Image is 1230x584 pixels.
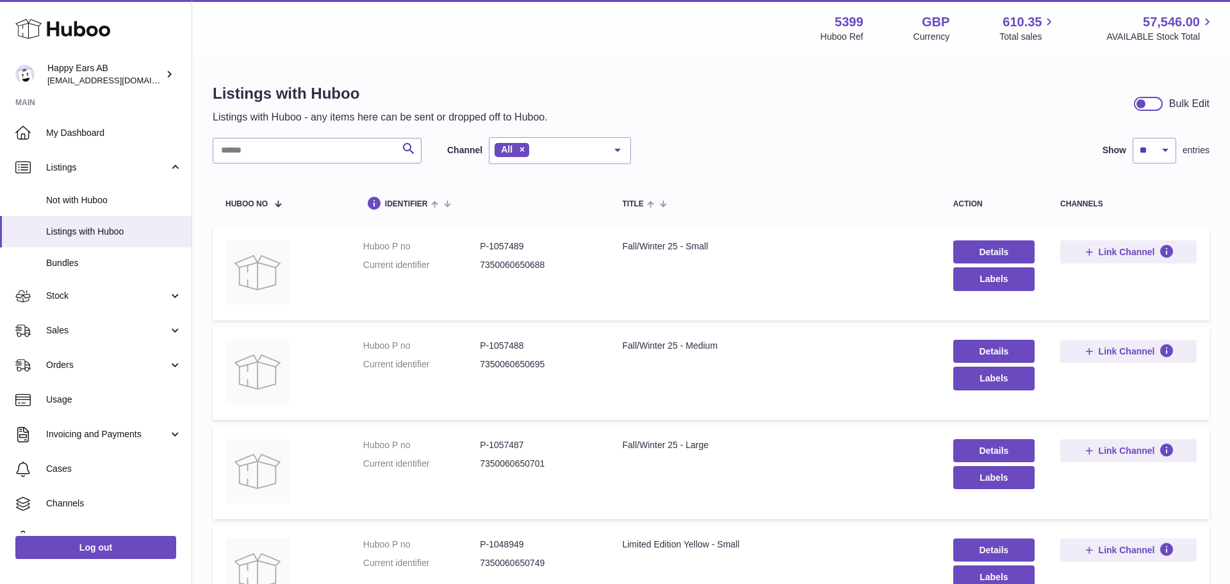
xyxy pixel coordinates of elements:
span: Stock [46,290,168,302]
strong: 5399 [835,13,864,31]
dt: Huboo P no [363,538,480,551]
img: Fall/Winter 25 - Small [225,240,290,305]
dd: P-1057488 [480,340,596,352]
span: Listings with Huboo [46,226,182,238]
a: Details [953,439,1035,462]
div: Limited Edition Yellow - Small [622,538,927,551]
label: Channel [447,144,482,156]
div: Currency [914,31,950,43]
span: Total sales [999,31,1056,43]
strong: GBP [922,13,949,31]
button: Labels [953,267,1035,290]
div: Bulk Edit [1169,97,1209,111]
span: Invoicing and Payments [46,428,168,440]
button: Link Channel [1060,439,1197,462]
button: Labels [953,367,1035,390]
span: Link Channel [1099,346,1155,357]
a: Details [953,340,1035,363]
span: Cases [46,463,182,475]
a: 57,546.00 AVAILABLE Stock Total [1106,13,1215,43]
a: Details [953,240,1035,263]
dd: 7350060650701 [480,458,596,470]
a: Details [953,538,1035,562]
button: Labels [953,466,1035,489]
dd: P-1048949 [480,538,596,551]
button: Link Channel [1060,240,1197,263]
span: identifier [385,200,428,208]
span: 57,546.00 [1143,13,1200,31]
dd: 7350060650695 [480,358,596,371]
dt: Current identifier [363,557,480,569]
dd: 7350060650688 [480,259,596,271]
span: My Dashboard [46,127,182,139]
div: Happy Ears AB [47,62,163,87]
a: 610.35 Total sales [999,13,1056,43]
span: Orders [46,359,168,371]
span: Link Channel [1099,544,1155,556]
dt: Current identifier [363,458,480,470]
span: Link Channel [1099,445,1155,456]
span: Not with Huboo [46,194,182,206]
div: Fall/Winter 25 - Small [622,240,927,253]
span: [EMAIL_ADDRESS][DOMAIN_NAME] [47,75,188,85]
dd: P-1057489 [480,240,596,253]
dt: Current identifier [363,259,480,271]
dd: P-1057487 [480,439,596,451]
dt: Huboo P no [363,439,480,451]
div: action [953,200,1035,208]
span: Listings [46,162,168,174]
h1: Listings with Huboo [213,83,548,104]
span: Link Channel [1099,246,1155,258]
span: 610.35 [1003,13,1042,31]
span: All [501,144,512,154]
a: Log out [15,536,176,559]
span: Settings [46,532,182,544]
span: Huboo no [225,200,268,208]
span: AVAILABLE Stock Total [1106,31,1215,43]
div: Fall/Winter 25 - Medium [622,340,927,352]
button: Link Channel [1060,340,1197,363]
dd: 7350060650749 [480,557,596,569]
p: Listings with Huboo - any items here can be sent or dropped off to Huboo. [213,110,548,124]
div: Fall/Winter 25 - Large [622,439,927,451]
span: title [622,200,643,208]
div: Huboo Ref [821,31,864,43]
dt: Huboo P no [363,240,480,253]
img: Fall/Winter 25 - Medium [225,340,290,404]
span: Bundles [46,257,182,269]
span: Channels [46,497,182,510]
div: channels [1060,200,1197,208]
span: Sales [46,324,168,337]
img: internalAdmin-5399@internal.huboo.com [15,65,35,84]
span: entries [1183,144,1209,156]
dt: Huboo P no [363,340,480,352]
label: Show [1103,144,1126,156]
img: Fall/Winter 25 - Large [225,439,290,503]
span: Usage [46,394,182,406]
dt: Current identifier [363,358,480,371]
button: Link Channel [1060,538,1197,562]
